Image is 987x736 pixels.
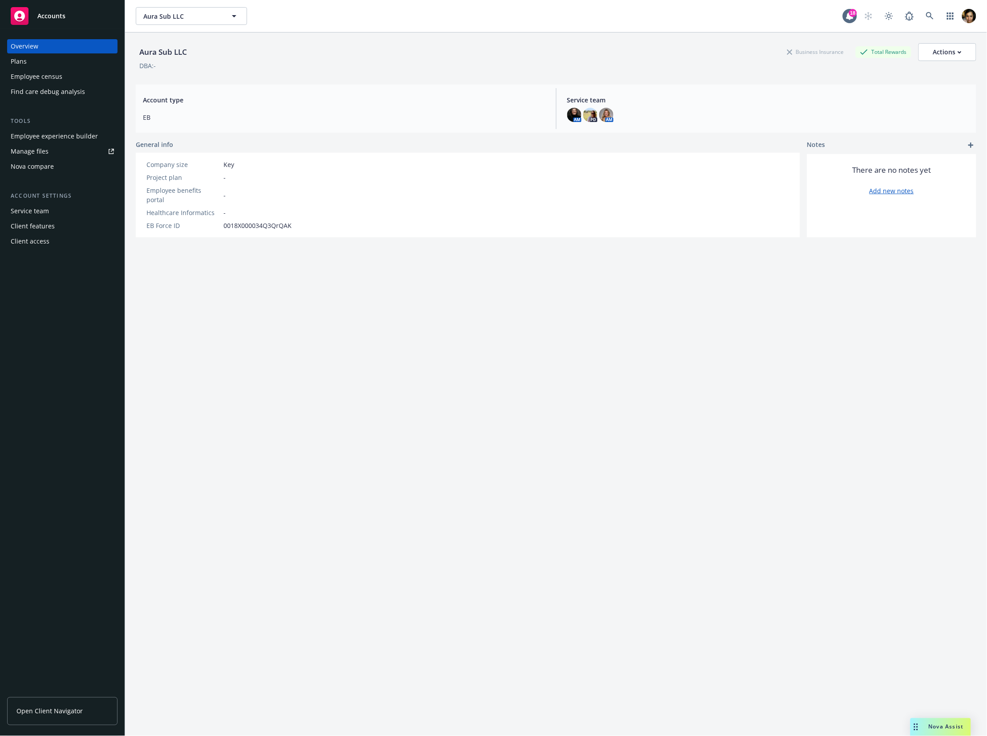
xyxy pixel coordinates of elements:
div: Company size [146,160,220,169]
span: Key [223,160,234,169]
button: Aura Sub LLC [136,7,247,25]
span: Account type [143,95,545,105]
a: Find care debug analysis [7,85,118,99]
a: Start snowing [860,7,877,25]
span: Notes [807,140,825,150]
a: Employee census [7,69,118,84]
button: Nova Assist [910,718,971,736]
div: Manage files [11,144,49,159]
div: Tools [7,117,118,126]
span: There are no notes yet [853,165,931,175]
img: photo [599,108,613,122]
span: 0018X000034Q3QrQAK [223,221,292,230]
span: General info [136,140,173,149]
a: Manage files [7,144,118,159]
a: Service team [7,204,118,218]
a: Plans [7,54,118,69]
div: EB Force ID [146,221,220,230]
img: photo [583,108,597,122]
div: Employee benefits portal [146,186,220,204]
a: Toggle theme [880,7,898,25]
a: Nova compare [7,159,118,174]
a: Add new notes [869,186,914,195]
div: Account settings [7,191,118,200]
span: - [223,191,226,200]
span: EB [143,113,545,122]
div: Actions [933,44,962,61]
a: Overview [7,39,118,53]
span: Aura Sub LLC [143,12,220,21]
div: Drag to move [910,718,922,736]
a: Client features [7,219,118,233]
span: Open Client Navigator [16,707,83,716]
a: Switch app [942,7,959,25]
span: Service team [567,95,970,105]
span: - [223,173,226,182]
span: - [223,208,226,217]
a: Client access [7,234,118,248]
a: Accounts [7,4,118,28]
div: Employee census [11,69,62,84]
a: Report a Bug [901,7,918,25]
div: Find care debug analysis [11,85,85,99]
div: Project plan [146,173,220,182]
img: photo [962,9,976,23]
div: Nova compare [11,159,54,174]
a: add [966,140,976,150]
div: Plans [11,54,27,69]
div: Client features [11,219,55,233]
div: Service team [11,204,49,218]
div: Healthcare Informatics [146,208,220,217]
div: Aura Sub LLC [136,46,191,58]
a: Employee experience builder [7,129,118,143]
button: Actions [918,43,976,61]
div: Business Insurance [783,46,849,57]
div: Employee experience builder [11,129,98,143]
div: Client access [11,234,49,248]
div: DBA: - [139,61,156,70]
span: Accounts [37,12,65,20]
span: Nova Assist [929,723,964,731]
div: Overview [11,39,38,53]
div: Total Rewards [856,46,911,57]
img: photo [567,108,581,122]
div: 18 [849,9,857,17]
a: Search [921,7,939,25]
